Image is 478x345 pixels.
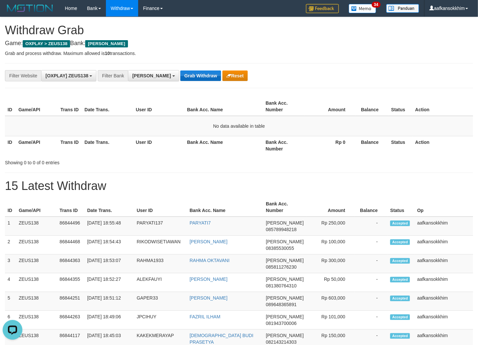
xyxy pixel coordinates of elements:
td: aafkansokkhim [415,236,473,254]
td: ZEUS138 [16,311,57,330]
span: [PERSON_NAME] [266,239,304,244]
div: Filter Website [5,70,41,81]
td: RIKODWISETIAWAN [134,236,187,254]
a: RAHMA OKTAVANI [189,258,229,263]
td: Rp 50,000 [306,273,355,292]
button: [OXPLAY] ZEUS138 [41,70,96,81]
span: [OXPLAY] ZEUS138 [45,73,88,78]
th: Balance [355,198,388,217]
th: Bank Acc. Name [185,136,263,155]
td: [DATE] 18:49:06 [85,311,134,330]
td: Rp 250,000 [306,217,355,236]
th: Trans ID [58,97,82,116]
td: RAHMA1933 [134,254,187,273]
span: Copy 081943700006 to clipboard [266,321,296,326]
td: ZEUS138 [16,254,57,273]
th: Game/API [16,97,58,116]
img: MOTION_logo.png [5,3,55,13]
th: Status [389,97,413,116]
td: ZEUS138 [16,236,57,254]
td: 1 [5,217,16,236]
div: Showing 0 to 0 of 0 entries [5,157,194,166]
span: Copy 089648365891 to clipboard [266,302,296,307]
a: [DEMOGRAPHIC_DATA] BUDI PRASETYA [189,333,253,345]
span: [PERSON_NAME] [85,40,128,47]
th: ID [5,136,16,155]
th: Balance [355,136,389,155]
th: Status [389,136,413,155]
td: PARYATI137 [134,217,187,236]
td: - [355,236,388,254]
td: - [355,254,388,273]
a: PARYATI7 [189,220,211,226]
td: [DATE] 18:53:07 [85,254,134,273]
td: 2 [5,236,16,254]
td: GAPER33 [134,292,187,311]
th: Date Trans. [82,136,133,155]
span: Accepted [390,239,410,245]
span: Accepted [390,277,410,282]
td: 5 [5,292,16,311]
span: 34 [372,2,381,8]
th: Status [388,198,415,217]
td: 4 [5,273,16,292]
h1: Withdraw Grab [5,24,473,37]
th: Date Trans. [85,198,134,217]
td: Rp 100,000 [306,236,355,254]
th: Trans ID [58,136,82,155]
td: aafkansokkhim [415,217,473,236]
th: Date Trans. [82,97,133,116]
span: Accepted [390,333,410,339]
img: Button%20Memo.svg [349,4,376,13]
th: ID [5,198,16,217]
div: Filter Bank [98,70,128,81]
td: 86844355 [57,273,85,292]
span: Accepted [390,296,410,301]
a: [PERSON_NAME] [189,239,227,244]
td: - [355,311,388,330]
span: [PERSON_NAME] [266,277,304,282]
td: ALEKFAUYI [134,273,187,292]
span: OXPLAY > ZEUS138 [23,40,70,47]
td: - [355,273,388,292]
button: Grab Withdraw [180,70,221,81]
span: Accepted [390,314,410,320]
td: 86844263 [57,311,85,330]
span: Copy 085789948218 to clipboard [266,227,296,232]
span: Accepted [390,258,410,264]
button: [PERSON_NAME] [128,70,179,81]
td: 6 [5,311,16,330]
th: Bank Acc. Name [185,97,263,116]
th: Action [413,136,473,155]
h1: 15 Latest Withdraw [5,179,473,193]
span: [PERSON_NAME] [266,333,304,338]
td: - [355,292,388,311]
td: No data available in table [5,116,473,136]
strong: 10 [105,51,110,56]
button: Reset [222,70,248,81]
span: [PERSON_NAME] [266,258,304,263]
img: Feedback.jpg [306,4,339,13]
span: Accepted [390,221,410,226]
td: Rp 101,000 [306,311,355,330]
td: [DATE] 18:54:43 [85,236,134,254]
td: 86844363 [57,254,85,273]
a: FAZRIL ILHAM [189,314,220,319]
span: [PERSON_NAME] [266,295,304,301]
span: Copy 085811276230 to clipboard [266,264,296,270]
td: [DATE] 18:55:48 [85,217,134,236]
span: [PERSON_NAME] [266,314,304,319]
th: Game/API [16,198,57,217]
h4: Game: Bank: [5,40,473,47]
th: User ID [134,198,187,217]
td: Rp 300,000 [306,254,355,273]
td: 86844251 [57,292,85,311]
td: [DATE] 18:51:12 [85,292,134,311]
img: panduan.png [386,4,419,13]
th: Amount [305,97,355,116]
span: Copy 081380764310 to clipboard [266,283,296,288]
button: Open LiveChat chat widget [3,3,22,22]
th: Op [415,198,473,217]
p: Grab and process withdraw. Maximum allowed is transactions. [5,50,473,57]
span: Copy 08385530055 to clipboard [266,246,294,251]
